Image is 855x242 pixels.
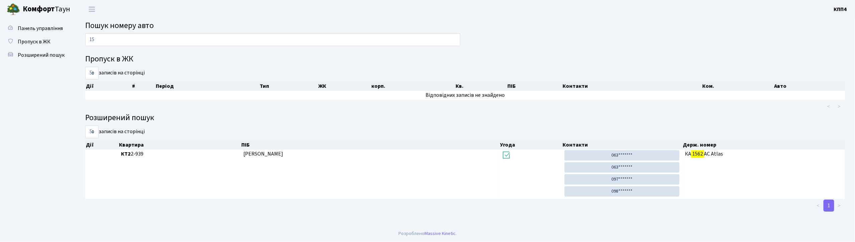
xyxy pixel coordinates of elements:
mark: 1562 [691,149,704,159]
th: Контакти [562,140,683,150]
label: записів на сторінці [85,67,145,79]
label: записів на сторінці [85,126,145,138]
span: 2-939 [121,150,238,158]
span: Пропуск в ЖК [18,38,50,45]
img: logo.png [7,3,20,16]
b: КПП4 [834,6,847,13]
a: Панель управління [3,22,70,35]
a: Massive Kinetic [424,230,456,237]
h4: Пропуск в ЖК [85,54,845,64]
th: Період [155,81,259,91]
span: Пошук номеру авто [85,20,154,31]
td: Відповідних записів не знайдено [85,91,845,100]
span: КА АС Atlas [685,150,842,158]
span: Таун [23,4,70,15]
th: Держ. номер [683,140,845,150]
select: записів на сторінці [85,126,99,138]
th: Угода [499,140,562,150]
th: ПІБ [507,81,562,91]
th: Квартира [119,140,241,150]
th: Дії [85,81,131,91]
input: Пошук [85,33,460,46]
th: Ком. [702,81,774,91]
a: Розширений пошук [3,48,70,62]
th: Контакти [562,81,702,91]
a: Пропуск в ЖК [3,35,70,48]
b: КТ2 [121,150,131,158]
a: КПП4 [834,5,847,13]
th: Авто [774,81,845,91]
div: Розроблено . [398,230,457,237]
th: Дії [85,140,119,150]
button: Переключити навігацію [84,4,100,15]
span: [PERSON_NAME] [243,150,283,158]
th: Кв. [455,81,507,91]
b: Комфорт [23,4,55,14]
th: ПІБ [241,140,499,150]
h4: Розширений пошук [85,113,845,123]
span: Розширений пошук [18,51,65,59]
th: # [131,81,155,91]
select: записів на сторінці [85,67,99,79]
th: ЖК [318,81,371,91]
a: 1 [824,200,834,212]
span: Панель управління [18,25,63,32]
th: Тип [259,81,318,91]
th: корп. [371,81,455,91]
